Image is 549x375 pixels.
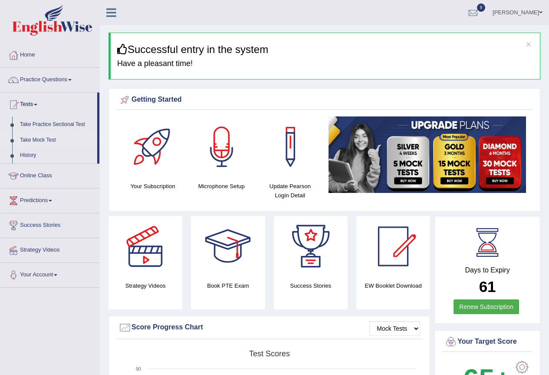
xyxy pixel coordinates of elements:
[249,349,290,358] tspan: Test scores
[274,281,348,290] h4: Success Stories
[16,148,97,163] a: History
[0,263,99,285] a: Your Account
[0,43,99,65] a: Home
[356,281,430,290] h4: EW Booklet Download
[118,93,530,106] div: Getting Started
[454,299,519,314] a: Renew Subscription
[123,182,183,191] h4: Your Subscription
[108,281,182,290] h4: Strategy Videos
[117,60,533,68] h4: Have a pleasant time!
[117,44,533,55] h3: Successful entry in the system
[191,182,251,191] h4: Microphone Setup
[118,321,420,334] div: Score Progress Chart
[260,182,320,200] h4: Update Pearson Login Detail
[0,189,99,210] a: Predictions
[16,133,97,148] a: Take Mock Test
[191,281,265,290] h4: Book PTE Exam
[444,266,530,274] h4: Days to Expiry
[0,213,99,235] a: Success Stories
[444,335,530,348] div: Your Target Score
[16,117,97,133] a: Take Practice Sectional Test
[329,116,526,193] img: small5.jpg
[0,164,99,186] a: Online Class
[526,40,531,49] button: ×
[136,366,141,372] text: 90
[0,238,99,260] a: Strategy Videos
[0,93,97,114] a: Tests
[477,3,486,12] span: 9
[479,278,496,295] b: 61
[0,68,99,90] a: Practice Questions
